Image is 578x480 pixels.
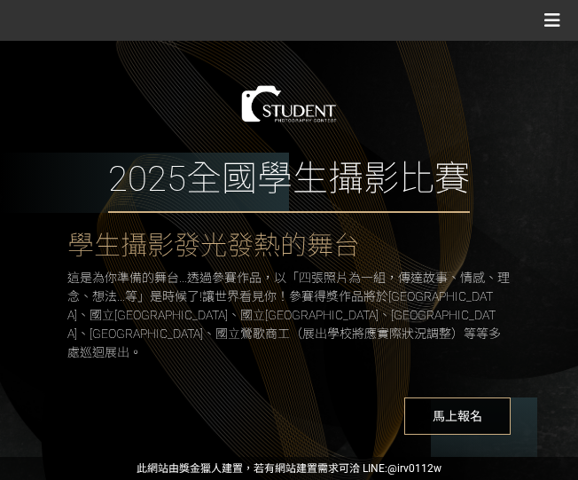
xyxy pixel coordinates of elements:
[67,271,510,359] span: 這是為你準備的舞台...透過參賽作品，以「四張照片為一組，傳達故事、情感、理念、想法...等」是時候了!讓世界看見你！參賽得獎作品將於[GEOGRAPHIC_DATA]、國立[GEOGRAPHI...
[137,462,339,475] a: 此網站由獎金獵人建置，若有網站建置需求
[108,153,470,213] span: 2025全國學生攝影比賽
[404,397,511,435] span: 馬上報名
[387,462,441,475] a: @irv0112w
[67,230,360,261] span: 學生攝影發光發熱的舞台
[137,462,441,475] span: 可洽 LINE:
[200,77,378,130] img: f8604a38-430b-408d-b757-b147e8825297.png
